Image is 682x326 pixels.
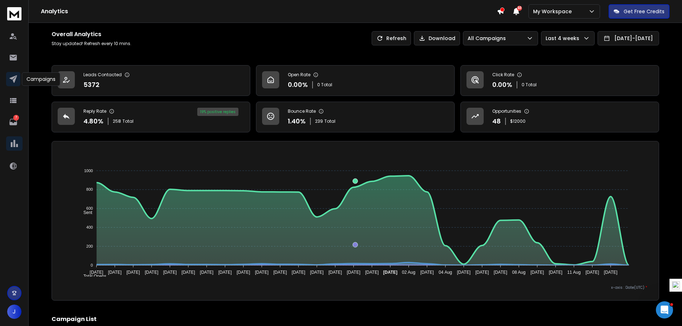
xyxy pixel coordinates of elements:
span: Total [122,118,134,124]
button: [DATE]-[DATE] [598,31,659,45]
tspan: [DATE] [328,270,342,275]
a: Reply Rate4.80%258Total19% positive replies [52,102,250,132]
span: Total [324,118,335,124]
tspan: [DATE] [273,270,287,275]
span: Total Opens [78,274,106,279]
tspan: [DATE] [420,270,434,275]
span: Sent [78,210,92,215]
tspan: 1000 [84,169,93,173]
p: Download [429,35,455,42]
div: Campaigns [22,72,60,86]
h1: Analytics [41,7,497,16]
p: Refresh [386,35,406,42]
tspan: 08 Aug [512,270,526,275]
tspan: 800 [86,188,93,192]
tspan: [DATE] [347,270,361,275]
p: 0 Total [317,82,332,88]
tspan: 200 [86,244,93,248]
iframe: Intercom live chat [656,301,673,318]
tspan: [DATE] [365,270,379,275]
tspan: [DATE] [475,270,489,275]
button: J [7,305,21,319]
tspan: [DATE] [90,270,103,275]
a: Opportunities48$12000 [460,102,659,132]
span: 258 [113,118,121,124]
tspan: 400 [86,225,93,229]
p: Get Free Credits [624,8,664,15]
span: 239 [315,118,323,124]
p: 0 Total [522,82,537,88]
p: Click Rate [492,72,514,78]
p: 1.40 % [288,116,306,126]
tspan: 0 [91,263,93,267]
tspan: [DATE] [604,270,618,275]
a: Click Rate0.00%0 Total [460,65,659,96]
h2: Campaign List [52,315,659,323]
tspan: [DATE] [531,270,544,275]
p: x-axis : Date(UTC) [63,285,647,290]
span: 50 [517,6,522,11]
p: 5372 [83,80,100,90]
p: 0.00 % [492,80,512,90]
tspan: [DATE] [457,270,471,275]
p: 4.80 % [83,116,103,126]
button: Refresh [372,31,411,45]
img: logo [7,7,21,20]
tspan: [DATE] [145,270,158,275]
p: 7 [13,115,19,121]
tspan: [DATE] [163,270,177,275]
p: My Workspace [533,8,575,15]
a: Open Rate0.00%0 Total [256,65,455,96]
tspan: 04 Aug [439,270,452,275]
button: Get Free Credits [609,4,669,19]
tspan: [DATE] [218,270,232,275]
tspan: [DATE] [494,270,507,275]
tspan: 02 Aug [402,270,415,275]
h1: Overall Analytics [52,30,131,39]
tspan: [DATE] [255,270,269,275]
p: 0.00 % [288,80,308,90]
tspan: [DATE] [310,270,324,275]
tspan: [DATE] [292,270,305,275]
p: Open Rate [288,72,310,78]
p: Opportunities [492,108,521,114]
tspan: 11 Aug [567,270,581,275]
tspan: [DATE] [586,270,599,275]
tspan: [DATE] [182,270,195,275]
p: 48 [492,116,501,126]
p: Bounce Rate [288,108,316,114]
tspan: [DATE] [200,270,213,275]
p: Last 4 weeks [546,35,582,42]
tspan: 600 [86,206,93,210]
p: Stay updated! Refresh every 10 mins. [52,41,131,47]
p: Reply Rate [83,108,106,114]
a: Leads Contacted5372 [52,65,250,96]
tspan: [DATE] [126,270,140,275]
tspan: [DATE] [549,270,562,275]
a: 7 [6,115,20,129]
p: Leads Contacted [83,72,122,78]
div: 19 % positive replies [197,108,238,116]
p: $ 12000 [510,118,526,124]
tspan: [DATE] [383,270,397,275]
tspan: [DATE] [237,270,250,275]
tspan: [DATE] [108,270,122,275]
button: Download [414,31,460,45]
a: Bounce Rate1.40%239Total [256,102,455,132]
p: All Campaigns [468,35,509,42]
